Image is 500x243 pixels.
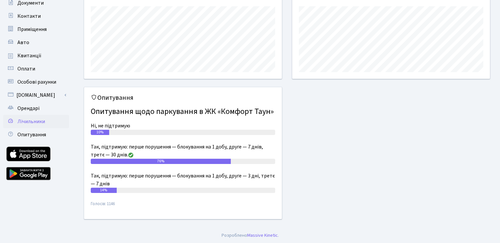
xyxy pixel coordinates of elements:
[17,65,35,72] span: Оплати
[91,143,275,159] div: Так, підтримую: перше порушення — блокування на 1 добу, друге — 7 днів, третє — 30 днів.
[91,122,275,130] div: Ні, не підтримую
[17,131,46,138] span: Опитування
[247,232,278,239] a: Massive Kinetic
[17,26,47,33] span: Приміщення
[91,188,117,193] div: 14%
[17,78,56,86] span: Особові рахунки
[91,159,231,164] div: 76%
[17,105,39,112] span: Орендарі
[3,49,69,62] a: Квитанції
[3,115,69,128] a: Лічильники
[17,13,41,20] span: Контакти
[3,75,69,89] a: Особові рахунки
[3,128,69,141] a: Опитування
[3,62,69,75] a: Оплати
[17,118,45,125] span: Лічильники
[91,201,275,212] small: Голосів: 1146
[17,39,29,46] span: Авто
[91,94,275,102] h5: Опитування
[3,10,69,23] a: Контакти
[17,52,41,59] span: Квитанції
[91,104,275,119] h4: Опитування щодо паркування в ЖК «Комфорт Таун»
[3,89,69,102] a: [DOMAIN_NAME]
[91,130,109,135] div: 10%
[222,232,279,239] div: Розроблено .
[3,23,69,36] a: Приміщення
[3,36,69,49] a: Авто
[3,102,69,115] a: Орендарі
[91,172,275,188] div: Так, підтримую: перше порушення — блокування на 1 добу, друге — 3 дні, третє — 7 днів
